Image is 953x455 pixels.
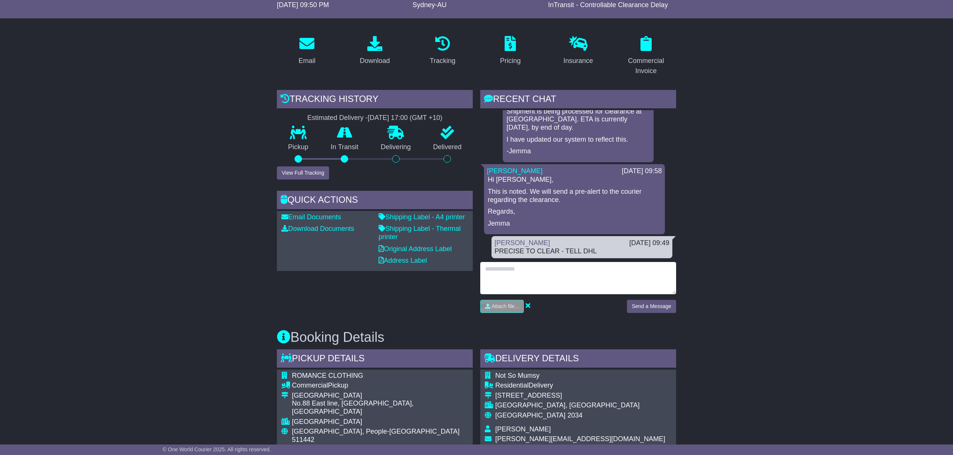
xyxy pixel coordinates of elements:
p: This is noted. We will send a pre-alert to the courier regarding the clearance. [488,188,661,204]
div: No.88 East line, [GEOGRAPHIC_DATA],[GEOGRAPHIC_DATA] [292,400,468,416]
span: [GEOGRAPHIC_DATA] [495,412,565,419]
div: Insurance [563,56,593,66]
p: Regards, [488,208,661,216]
div: Delivery Details [480,349,676,370]
span: Not So Mumsy [495,372,540,379]
p: I have updated our system to reflect this. [507,136,650,144]
div: PRECISE TO CLEAR - TELL DHL [495,247,669,256]
div: Quick Actions [277,191,473,211]
a: Commercial Invoice [616,33,676,79]
h3: Booking Details [277,330,676,345]
button: View Full Tracking [277,166,329,180]
p: Jemma [488,220,661,228]
span: InTransit - Controllable Clearance Delay [548,1,668,9]
a: Insurance [558,33,598,69]
div: Commercial Invoice [621,56,671,76]
span: [GEOGRAPHIC_DATA], People-[GEOGRAPHIC_DATA] [292,428,460,435]
div: [GEOGRAPHIC_DATA], [GEOGRAPHIC_DATA] [495,401,665,410]
p: Shipment is being processed for clearance at [GEOGRAPHIC_DATA]. ETA is currently [DATE], by end o... [507,108,650,132]
button: Send a Message [627,300,676,313]
span: © One World Courier 2025. All rights reserved. [162,446,271,452]
span: 511442 [292,436,314,443]
a: Pricing [495,33,526,69]
a: Shipping Label - A4 printer [379,213,465,221]
a: Email [294,33,320,69]
span: [PERSON_NAME][EMAIL_ADDRESS][DOMAIN_NAME] [495,435,665,443]
p: In Transit [320,143,370,151]
div: Pickup Details [277,349,473,370]
div: RECENT CHAT [480,90,676,110]
a: Original Address Label [379,245,452,253]
span: 2034 [567,412,582,419]
a: [PERSON_NAME] [487,167,543,175]
div: [DATE] 09:58 [622,167,662,175]
a: Download [355,33,395,69]
span: ROMANCE CLOTHING [292,372,363,379]
div: Tracking [430,56,455,66]
div: [GEOGRAPHIC_DATA] [292,418,468,426]
a: Download Documents [281,225,354,232]
div: Pricing [500,56,521,66]
div: Pickup [292,382,468,390]
a: Address Label [379,257,427,264]
div: Delivery [495,382,665,390]
span: Commercial [292,382,328,389]
div: [STREET_ADDRESS] [495,392,665,400]
span: [PERSON_NAME] [495,425,551,433]
div: Tracking history [277,90,473,110]
p: Pickup [277,143,320,151]
div: Download [360,56,390,66]
span: Sydney-AU [412,1,446,9]
div: Email [299,56,316,66]
a: Tracking [425,33,460,69]
p: -Jemma [507,147,650,156]
div: Estimated Delivery - [277,114,473,122]
a: [PERSON_NAME] [495,239,550,247]
p: Hi [PERSON_NAME], [488,176,661,184]
span: [DATE] 09:50 PM [277,1,329,9]
p: Delivering [370,143,422,151]
div: [DATE] 09:49 [629,239,669,247]
a: Email Documents [281,213,341,221]
span: Residential [495,382,529,389]
div: [GEOGRAPHIC_DATA] [292,392,468,400]
div: [DATE] 17:00 (GMT +10) [368,114,442,122]
a: Shipping Label - Thermal printer [379,225,461,241]
p: Delivered [422,143,473,151]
